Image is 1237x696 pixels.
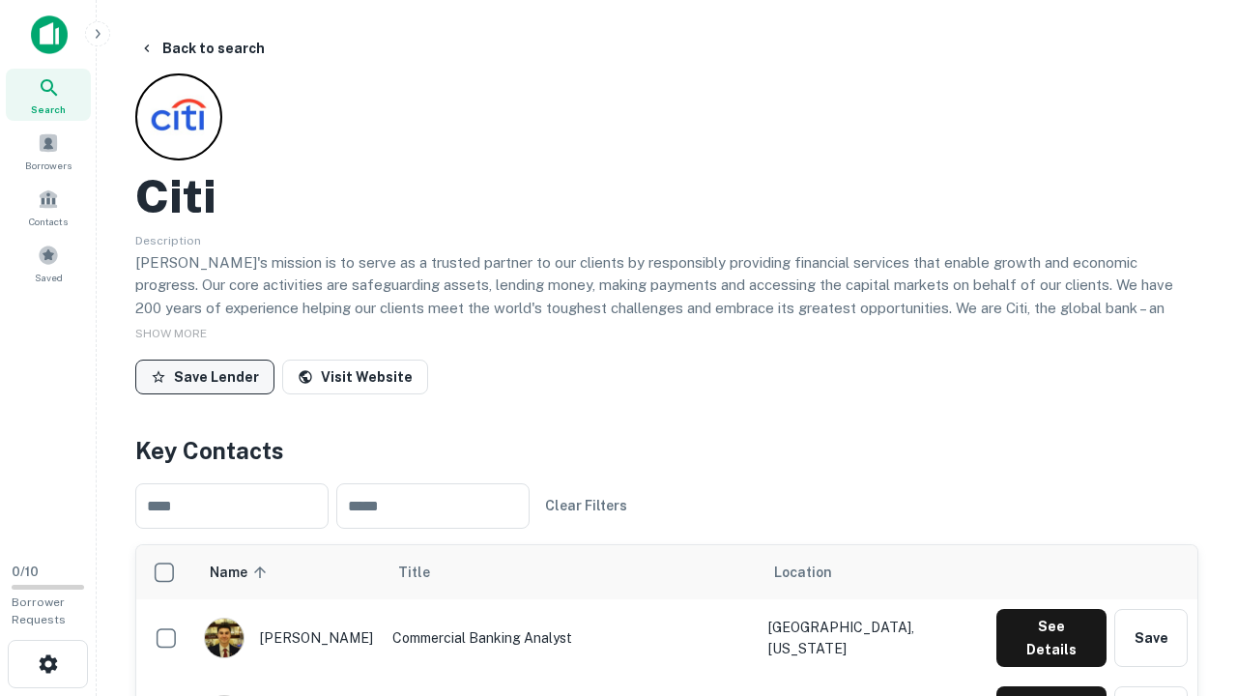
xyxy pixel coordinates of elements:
a: Saved [6,237,91,289]
button: See Details [996,609,1107,667]
a: Contacts [6,181,91,233]
div: [PERSON_NAME] [204,618,373,658]
button: Save [1114,609,1188,667]
span: Description [135,234,201,247]
button: Back to search [131,31,273,66]
img: 1753279374948 [205,619,244,657]
span: Location [774,561,832,584]
p: [PERSON_NAME]'s mission is to serve as a trusted partner to our clients by responsibly providing ... [135,251,1198,365]
span: Borrower Requests [12,595,66,626]
span: Saved [35,270,63,285]
button: Save Lender [135,360,274,394]
h2: Citi [135,168,216,224]
span: SHOW MORE [135,327,207,340]
a: Visit Website [282,360,428,394]
td: Commercial Banking Analyst [383,599,759,677]
a: Search [6,69,91,121]
span: Borrowers [25,158,72,173]
h4: Key Contacts [135,433,1198,468]
button: Clear Filters [537,488,635,523]
th: Name [194,545,383,599]
th: Location [759,545,987,599]
span: Title [398,561,455,584]
span: Contacts [29,214,68,229]
a: Borrowers [6,125,91,177]
iframe: Chat Widget [1140,541,1237,634]
span: Name [210,561,273,584]
img: capitalize-icon.png [31,15,68,54]
span: Search [31,101,66,117]
td: [GEOGRAPHIC_DATA], [US_STATE] [759,599,987,677]
span: 0 / 10 [12,565,39,579]
th: Title [383,545,759,599]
